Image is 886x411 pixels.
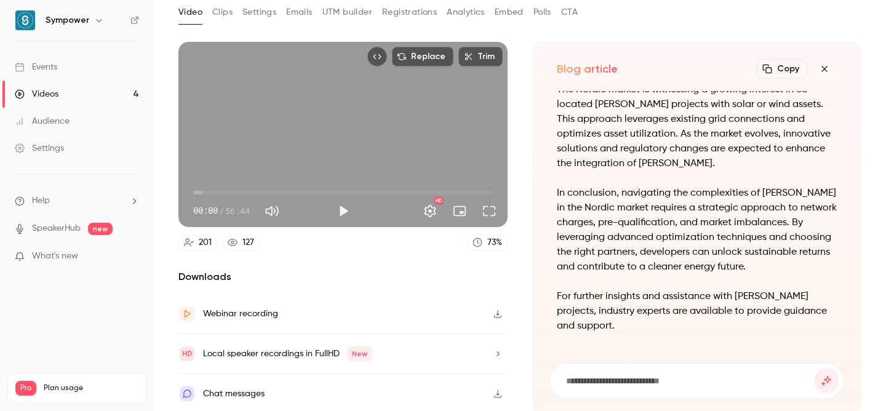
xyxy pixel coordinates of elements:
span: 56:44 [225,204,250,217]
div: 73 % [487,236,502,249]
span: New [347,346,372,361]
span: Help [32,194,50,207]
p: For further insights and assistance with [PERSON_NAME] projects, industry experts are available t... [557,289,837,333]
button: Trim [458,47,503,66]
button: Copy [757,59,807,79]
button: Mute [260,199,284,223]
img: Sympower [15,10,35,30]
div: Settings [15,142,64,154]
button: Emails [286,2,312,22]
span: / [219,204,224,217]
a: SpeakerHub [32,222,81,235]
span: new [88,223,113,235]
button: Polls [533,2,551,22]
button: Clips [212,2,233,22]
span: Plan usage [44,383,138,393]
button: Replace [392,47,453,66]
button: Embed video [367,47,387,66]
button: Embed [495,2,524,22]
span: What's new [32,250,78,263]
button: Registrations [382,2,437,22]
span: 00:00 [193,204,218,217]
button: Play [331,199,356,223]
h2: Blog article [557,62,618,76]
div: Local speaker recordings in FullHD [203,346,372,361]
button: Settings [418,199,442,223]
div: Chat messages [203,386,265,401]
a: 127 [222,234,260,251]
div: 201 [199,236,212,249]
div: HD [434,197,443,204]
div: 127 [242,236,254,249]
a: 201 [178,234,217,251]
button: Settings [242,2,276,22]
li: help-dropdown-opener [15,194,139,207]
iframe: Noticeable Trigger [124,251,139,262]
button: UTM builder [322,2,372,22]
p: In conclusion, navigating the complexities of [PERSON_NAME] in the Nordic market requires a strat... [557,186,837,274]
button: Full screen [477,199,501,223]
a: 73% [467,234,508,251]
div: Videos [15,88,58,100]
button: Video [178,2,202,22]
div: 00:00 [193,204,250,217]
p: The Nordic market is witnessing a growing interest in co-located [PERSON_NAME] projects with sola... [557,82,837,171]
button: Turn on miniplayer [447,199,472,223]
div: Webinar recording [203,306,278,321]
h6: Sympower [46,14,89,26]
div: Events [15,61,57,73]
div: Audience [15,115,70,127]
span: Pro [15,381,36,396]
h2: Downloads [178,269,508,284]
button: Analytics [447,2,485,22]
button: CTA [561,2,578,22]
